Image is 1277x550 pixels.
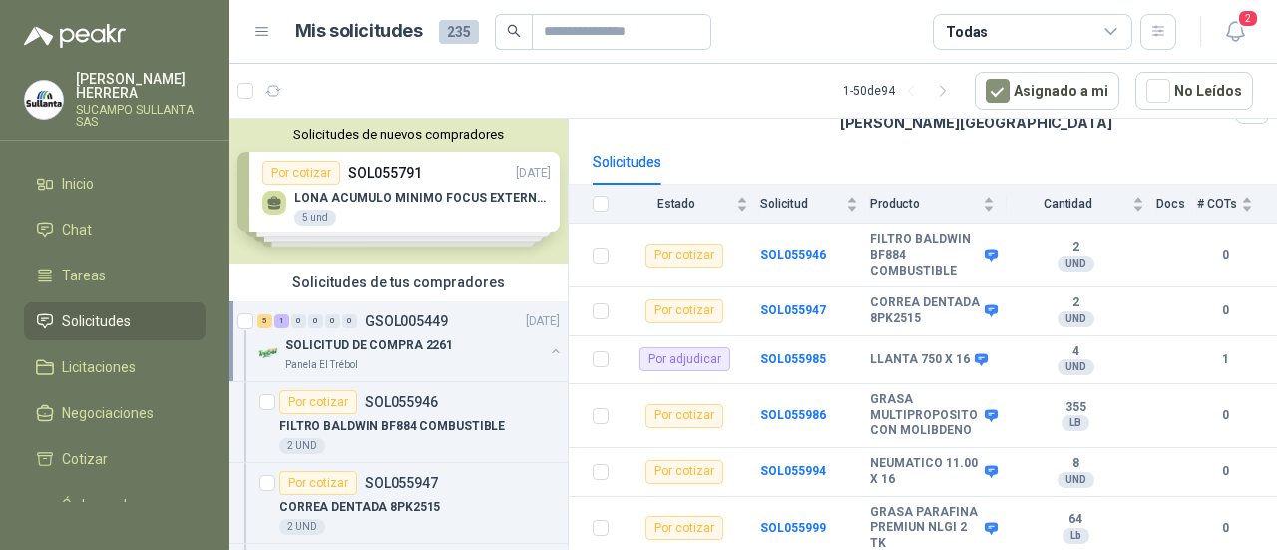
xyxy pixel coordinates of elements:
th: Docs [1156,185,1197,224]
b: 64 [1007,512,1144,528]
span: Cantidad [1007,197,1128,211]
span: 2 [1237,9,1259,28]
div: LB [1062,415,1089,431]
span: Solicitudes [62,310,131,332]
span: Tareas [62,265,106,286]
span: Órdenes de Compra [62,494,187,538]
div: UND [1058,311,1094,327]
span: Cotizar [62,448,108,470]
div: 0 [291,314,306,328]
a: SOL055986 [760,408,826,422]
button: Solicitudes de nuevos compradores [237,127,560,142]
div: Por cotizar [279,471,357,495]
th: Solicitud [760,185,870,224]
a: Inicio [24,165,206,203]
b: NEUMATICO 11.00 X 16 [870,456,980,487]
a: Solicitudes [24,302,206,340]
p: SOL055946 [365,395,438,409]
a: SOL055999 [760,521,826,535]
b: GRASA MULTIPROPOSITO CON MOLIBDENO [870,392,980,439]
th: Cantidad [1007,185,1156,224]
p: CORREA DENTADA 8PK2515 [279,498,440,517]
a: Negociaciones [24,394,206,432]
a: SOL055946 [760,248,826,262]
div: Lb [1063,528,1089,544]
div: Por cotizar [645,516,723,540]
span: Inicio [62,173,94,195]
div: Por cotizar [279,390,357,414]
span: Producto [870,197,979,211]
p: FILTRO BALDWIN BF884 COMBUSTIBLE [279,417,505,436]
b: 355 [1007,400,1144,416]
img: Company Logo [25,81,63,119]
b: 2 [1007,295,1144,311]
div: UND [1058,472,1094,488]
div: 0 [325,314,340,328]
a: Órdenes de Compra [24,486,206,546]
b: 8 [1007,456,1144,472]
a: Por cotizarSOL055947CORREA DENTADA 8PK25152 UND [229,463,568,544]
b: 4 [1007,344,1144,360]
b: LLANTA 750 X 16 [870,352,970,368]
th: Producto [870,185,1007,224]
p: GSOL005449 [365,314,448,328]
div: UND [1058,256,1094,272]
b: 0 [1197,301,1253,320]
p: [PERSON_NAME] HERRERA [76,72,206,100]
b: 0 [1197,406,1253,425]
a: Licitaciones [24,348,206,386]
div: 5 [257,314,272,328]
b: CORREA DENTADA 8PK2515 [870,295,980,326]
b: 0 [1197,519,1253,538]
span: Negociaciones [62,402,154,424]
div: Por cotizar [645,299,723,323]
div: Por cotizar [645,460,723,484]
div: 1 - 50 de 94 [843,75,959,107]
div: 1 [274,314,289,328]
button: Asignado a mi [975,72,1119,110]
b: 2 [1007,240,1144,256]
div: UND [1058,359,1094,375]
p: [DATE] [526,312,560,331]
span: Estado [621,197,732,211]
span: Chat [62,219,92,241]
span: Licitaciones [62,356,136,378]
b: 0 [1197,246,1253,265]
a: Por cotizarSOL055946FILTRO BALDWIN BF884 COMBUSTIBLE2 UND [229,382,568,463]
div: Por adjudicar [639,347,730,371]
span: 235 [439,20,479,44]
div: Por cotizar [645,404,723,428]
p: SOLICITUD DE COMPRA 2261 [285,336,453,355]
p: Panela El Trébol [285,357,358,373]
th: # COTs [1197,185,1277,224]
button: No Leídos [1135,72,1253,110]
b: FILTRO BALDWIN BF884 COMBUSTIBLE [870,232,980,278]
div: Solicitudes de tus compradores [229,264,568,301]
b: 1 [1197,350,1253,369]
img: Company Logo [257,341,281,365]
th: Estado [621,185,760,224]
div: 2 UND [279,438,325,454]
a: Cotizar [24,440,206,478]
p: SUCAMPO SULLANTA SAS [76,104,206,128]
a: Tareas [24,257,206,294]
a: SOL055985 [760,352,826,366]
div: Solicitudes de nuevos compradoresPor cotizarSOL055791[DATE] LONA ACUMULO MINIMO FOCUS EXTERNA A Y... [229,119,568,264]
span: search [507,24,521,38]
a: 5 1 0 0 0 0 GSOL005449[DATE] Company LogoSOLICITUD DE COMPRA 2261Panela El Trébol [257,309,564,373]
b: SOL055947 [760,303,826,317]
div: 0 [308,314,323,328]
b: 0 [1197,462,1253,481]
div: Todas [946,21,988,43]
span: Solicitud [760,197,842,211]
a: SOL055994 [760,464,826,478]
button: 2 [1217,14,1253,50]
div: 2 UND [279,519,325,535]
div: Solicitudes [593,151,661,173]
img: Logo peakr [24,24,126,48]
div: 0 [342,314,357,328]
span: # COTs [1197,197,1237,211]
